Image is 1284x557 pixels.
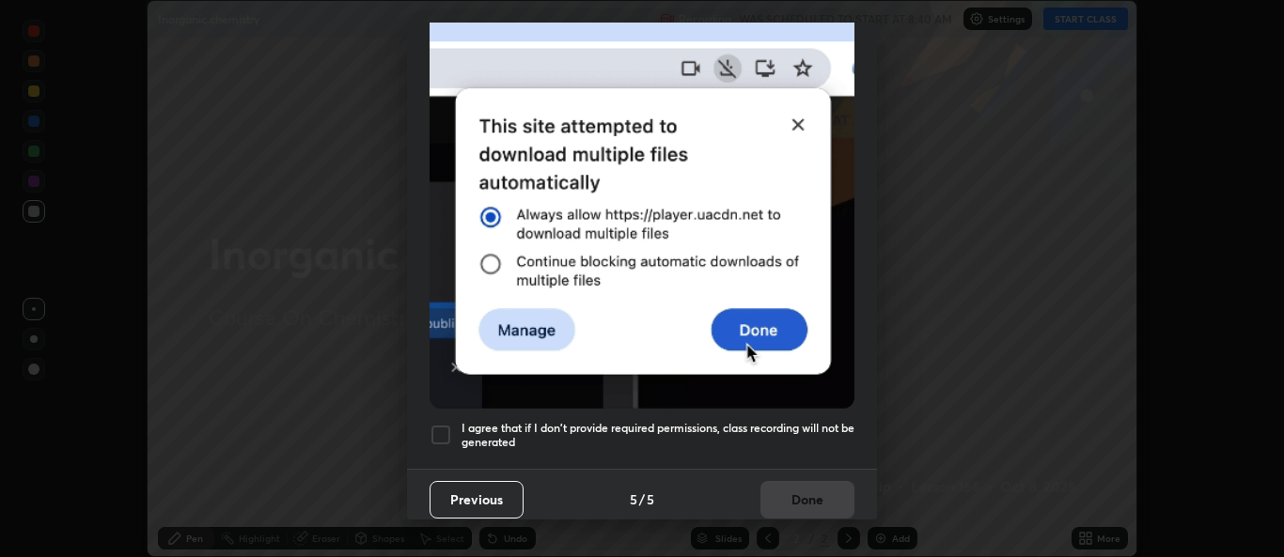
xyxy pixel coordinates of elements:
h4: / [639,489,645,509]
h4: 5 [630,489,637,509]
button: Previous [430,481,524,518]
h4: 5 [647,489,654,509]
h5: I agree that if I don't provide required permissions, class recording will not be generated [462,421,854,450]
